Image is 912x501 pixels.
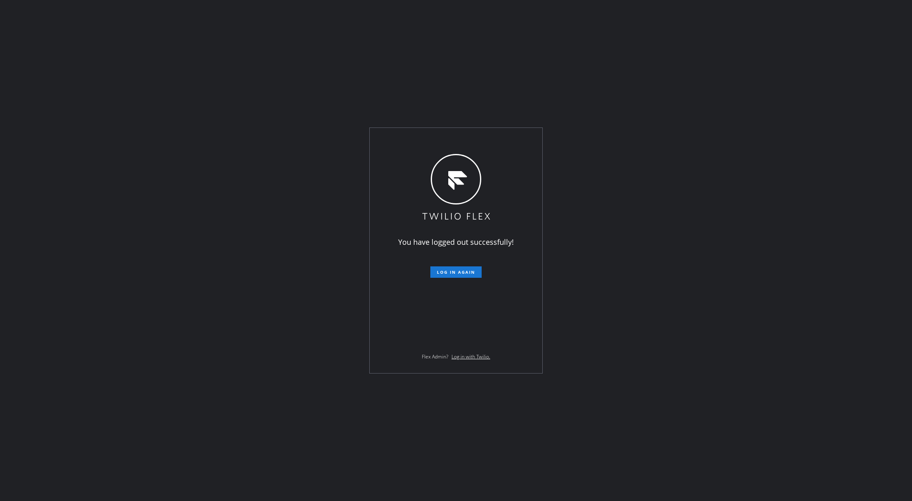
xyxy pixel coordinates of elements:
a: Log in with Twilio. [452,353,490,360]
span: Log in again [437,269,475,275]
span: Flex Admin? [422,353,448,360]
button: Log in again [430,266,482,278]
span: You have logged out successfully! [398,237,514,247]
